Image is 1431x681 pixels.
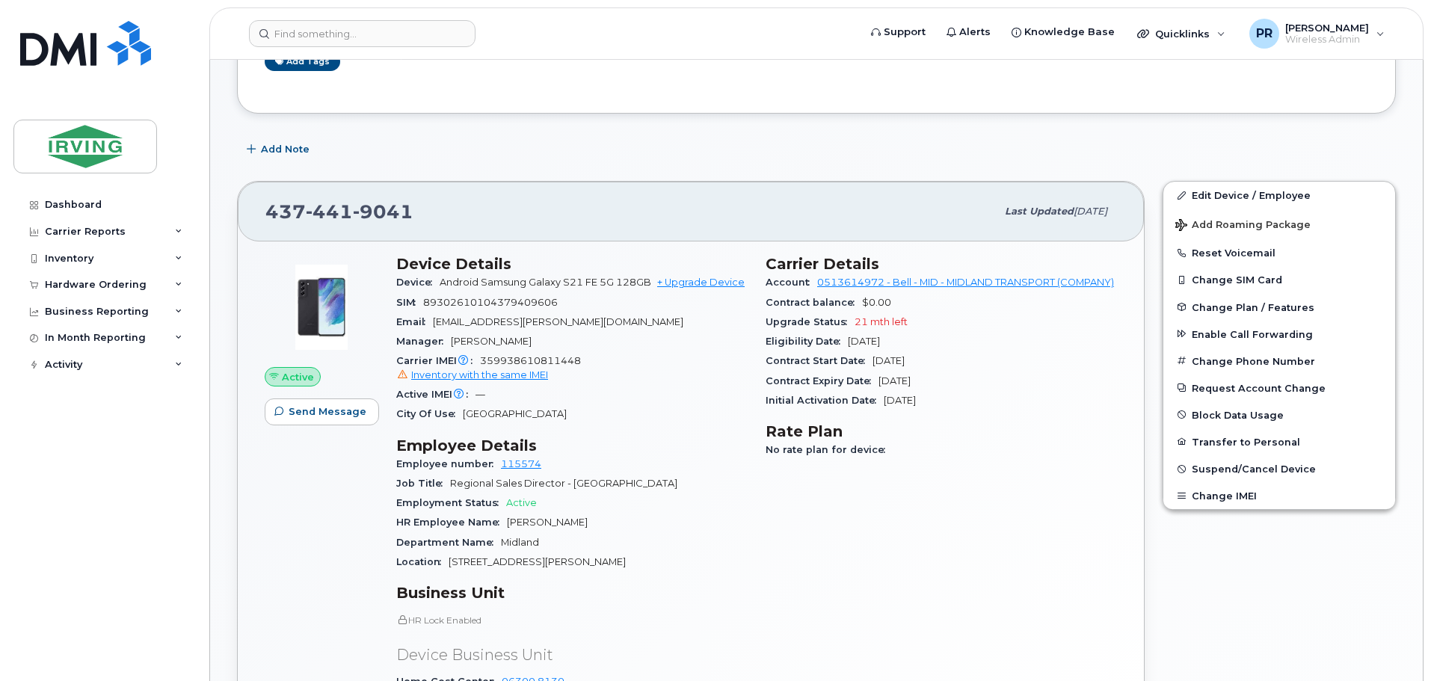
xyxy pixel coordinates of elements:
a: Knowledge Base [1001,17,1125,47]
button: Change Plan / Features [1163,294,1395,321]
span: Active [282,370,314,384]
span: Carrier IMEI [396,355,480,366]
span: Alerts [959,25,991,40]
h3: Business Unit [396,584,748,602]
span: PR [1256,25,1272,43]
button: Reset Voicemail [1163,239,1395,266]
span: Location [396,556,449,567]
input: Find something... [249,20,476,47]
h3: Carrier Details [766,255,1117,273]
h3: Employee Details [396,437,748,454]
a: Alerts [936,17,1001,47]
span: Account [766,277,817,288]
span: 437 [265,200,413,223]
span: — [476,389,485,400]
span: Device [396,277,440,288]
span: Active IMEI [396,389,476,400]
h3: Rate Plan [766,422,1117,440]
span: Add Note [261,142,310,156]
button: Block Data Usage [1163,401,1395,428]
span: Initial Activation Date [766,395,884,406]
span: [PERSON_NAME] [451,336,532,347]
span: SIM [396,297,423,308]
span: Department Name [396,537,501,548]
span: [EMAIL_ADDRESS][PERSON_NAME][DOMAIN_NAME] [433,316,683,327]
span: Email [396,316,433,327]
span: Support [884,25,926,40]
span: City Of Use [396,408,463,419]
span: 89302610104379409606 [423,297,558,308]
span: Employee number [396,458,501,469]
p: HR Lock Enabled [396,614,748,626]
span: Suspend/Cancel Device [1192,463,1316,475]
button: Add Note [237,136,322,163]
p: Device Business Unit [396,644,748,666]
span: Eligibility Date [766,336,848,347]
a: 0513614972 - Bell - MID - MIDLAND TRANSPORT (COMPANY) [817,277,1114,288]
span: Wireless Admin [1285,34,1369,46]
span: Knowledge Base [1024,25,1115,40]
span: Send Message [289,404,366,419]
span: [DATE] [878,375,911,386]
a: Edit Device / Employee [1163,182,1395,209]
button: Change IMEI [1163,482,1395,509]
span: [PERSON_NAME] [1285,22,1369,34]
span: 359938610811448 [396,355,748,382]
a: Add tags [265,52,340,71]
span: Quicklinks [1155,28,1210,40]
a: 115574 [501,458,541,469]
span: 9041 [353,200,413,223]
span: 21 mth left [855,316,908,327]
span: Contract Expiry Date [766,375,878,386]
span: Add Roaming Package [1175,219,1311,233]
button: Enable Call Forwarding [1163,321,1395,348]
span: [DATE] [1074,206,1107,217]
button: Send Message [265,398,379,425]
span: Android Samsung Galaxy S21 FE 5G 128GB [440,277,651,288]
a: + Upgrade Device [657,277,745,288]
span: Midland [501,537,539,548]
span: [STREET_ADDRESS][PERSON_NAME] [449,556,626,567]
span: [GEOGRAPHIC_DATA] [463,408,567,419]
span: HR Employee Name [396,517,507,528]
span: Contract Start Date [766,355,873,366]
span: Change Plan / Features [1192,301,1314,312]
span: Job Title [396,478,450,489]
button: Request Account Change [1163,375,1395,401]
span: [DATE] [884,395,916,406]
button: Change Phone Number [1163,348,1395,375]
span: Upgrade Status [766,316,855,327]
span: 441 [306,200,353,223]
span: [PERSON_NAME] [507,517,588,528]
span: Employment Status [396,497,506,508]
span: Manager [396,336,451,347]
span: Inventory with the same IMEI [411,369,548,380]
button: Transfer to Personal [1163,428,1395,455]
span: [DATE] [848,336,880,347]
span: Regional Sales Director - [GEOGRAPHIC_DATA] [450,478,677,489]
span: No rate plan for device [766,444,893,455]
button: Change SIM Card [1163,266,1395,293]
span: Last updated [1005,206,1074,217]
img: image20231002-3703462-abbrul.jpeg [277,262,366,352]
span: Contract balance [766,297,862,308]
h3: Device Details [396,255,748,273]
span: [DATE] [873,355,905,366]
button: Add Roaming Package [1163,209,1395,239]
div: Poirier, Robert [1239,19,1395,49]
button: Suspend/Cancel Device [1163,455,1395,482]
a: Support [861,17,936,47]
span: Enable Call Forwarding [1192,328,1313,339]
span: Active [506,497,537,508]
span: $0.00 [862,297,891,308]
a: Inventory with the same IMEI [396,369,548,380]
div: Quicklinks [1127,19,1236,49]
